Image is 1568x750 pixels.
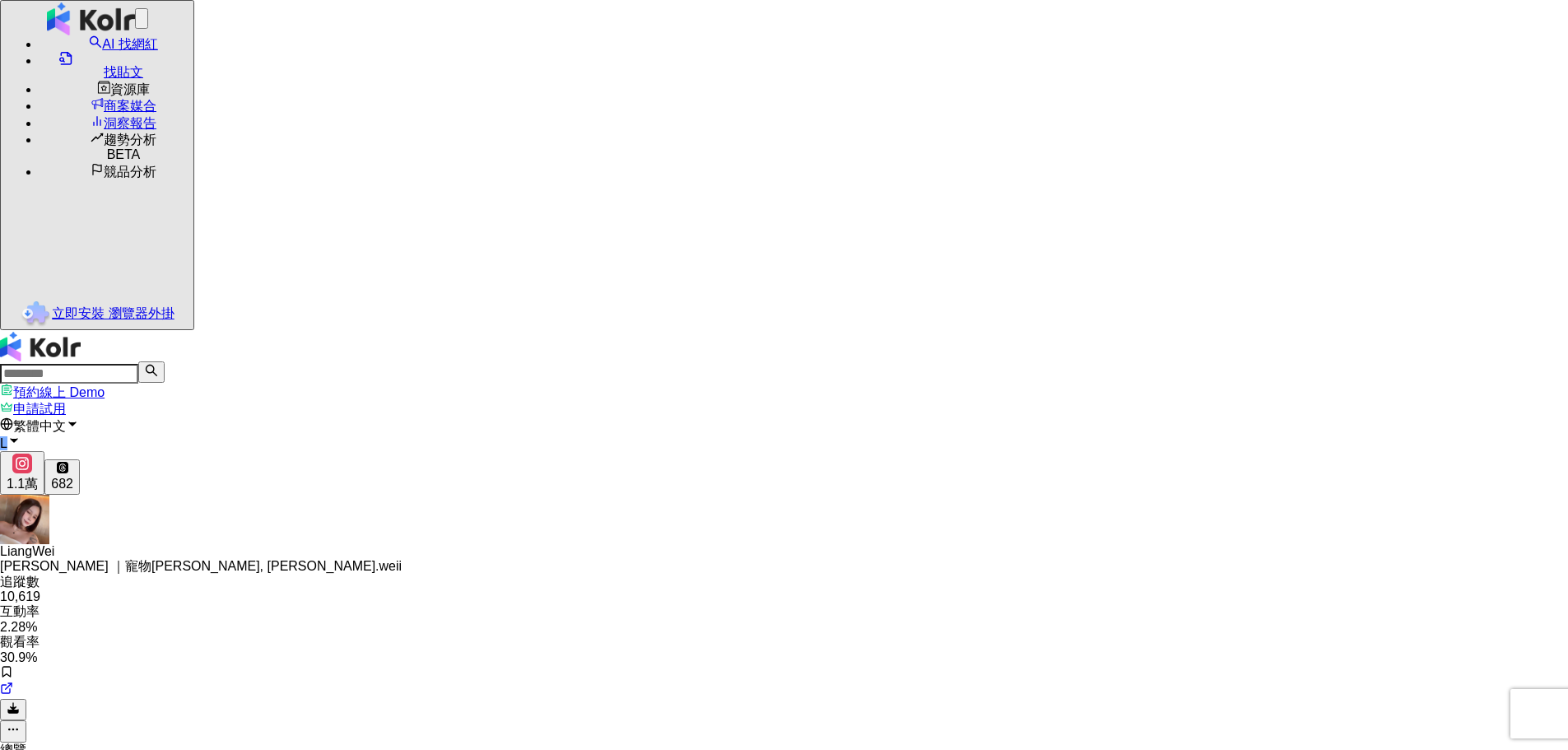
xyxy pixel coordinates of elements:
[102,37,158,51] span: AI 找網紅
[7,301,188,328] a: chrome extension立即安裝 瀏覽器外掛
[110,82,150,96] span: 資源庫
[13,419,66,433] span: 繁體中文
[104,116,156,130] span: 洞察報告
[20,301,52,328] img: chrome extension
[104,165,156,179] span: 競品分析
[91,133,104,147] span: rise
[91,99,156,113] a: 商案媒合
[52,306,174,320] span: 立即安裝 瀏覽器外掛
[104,65,143,79] span: 找貼文
[59,133,188,163] span: 趨勢分析
[47,2,135,35] img: logo
[44,459,80,495] button: 682
[59,52,188,79] a: 找貼文
[145,366,158,380] span: search
[91,116,156,130] a: 洞察報告
[89,37,102,51] span: search
[104,99,156,113] span: 商案媒合
[51,477,73,491] div: 682
[59,147,188,162] div: BETA
[89,37,158,51] a: searchAI 找網紅
[7,477,38,491] div: 1.1萬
